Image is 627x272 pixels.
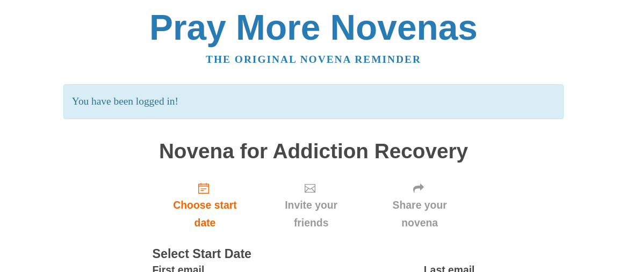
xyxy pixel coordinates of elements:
[257,173,364,237] div: Click "Next" to confirm your start date first.
[149,8,478,47] a: Pray More Novenas
[153,173,258,237] a: Choose start date
[63,84,564,119] p: You have been logged in!
[376,196,464,232] span: Share your novena
[163,196,247,232] span: Choose start date
[268,196,354,232] span: Invite your friends
[153,140,475,163] h1: Novena for Addiction Recovery
[365,173,475,237] div: Click "Next" to confirm your start date first.
[153,247,475,261] h3: Select Start Date
[206,54,421,65] a: The original novena reminder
